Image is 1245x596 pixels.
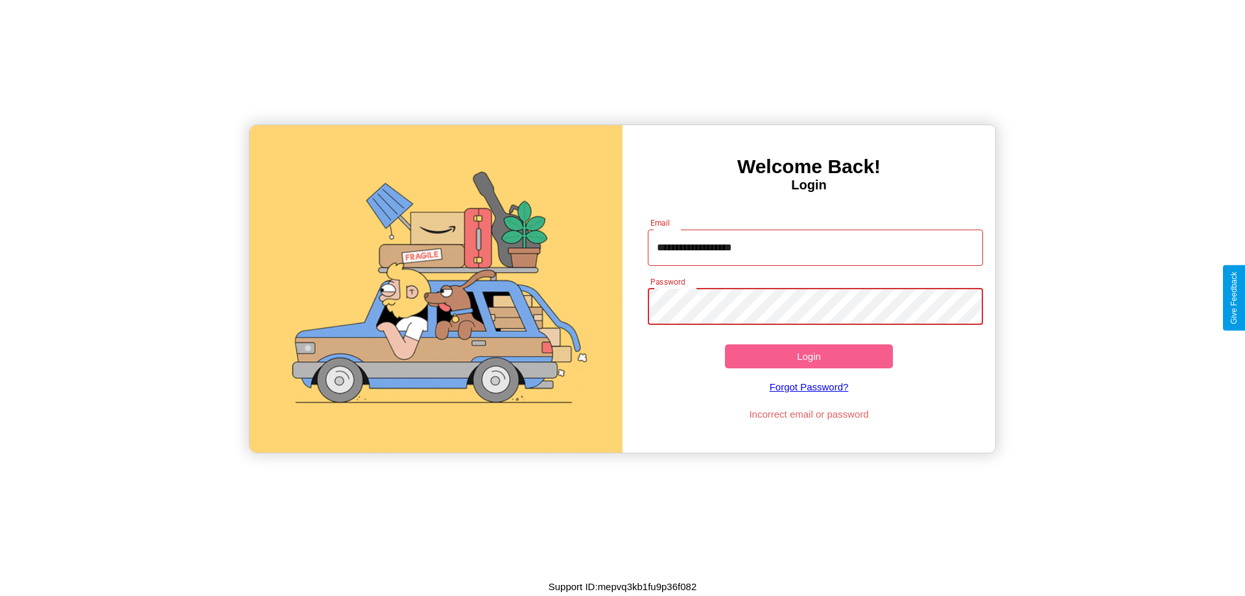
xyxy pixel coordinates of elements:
[650,276,685,287] label: Password
[622,178,995,193] h4: Login
[641,368,977,405] a: Forgot Password?
[622,156,995,178] h3: Welcome Back!
[725,344,893,368] button: Login
[650,217,670,228] label: Email
[549,578,697,595] p: Support ID: mepvq3kb1fu9p36f082
[1229,272,1239,324] div: Give Feedback
[250,125,622,453] img: gif
[641,405,977,423] p: Incorrect email or password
